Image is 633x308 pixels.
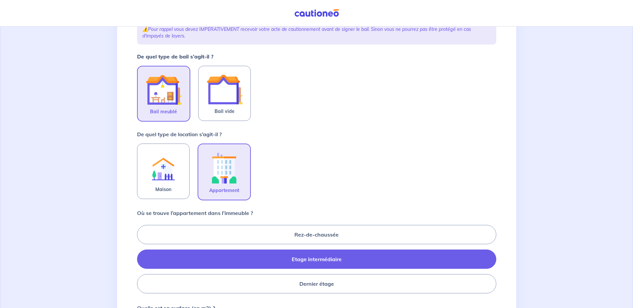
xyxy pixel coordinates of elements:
[207,71,242,107] img: illu_empty_lease.svg
[137,225,496,244] label: Rez-de-chaussée
[137,130,222,138] p: De quel type de location s’agit-il ?
[137,274,496,293] label: Dernier étage
[292,9,342,17] img: Cautioneo
[209,186,239,194] span: Appartement
[155,185,171,193] span: Maison
[142,26,491,39] p: ⚠️
[146,72,182,108] img: illu_furnished_lease.svg
[137,250,496,269] label: Etage intermédiaire
[215,107,235,115] span: Bail vide
[145,149,181,185] img: illu_rent.svg
[137,53,214,60] strong: De quel type de bail s’agit-il ?
[137,209,253,217] p: Où se trouve l’appartement dans l’immeuble ?
[150,108,177,116] span: Bail meublé
[206,150,242,186] img: illu_apartment.svg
